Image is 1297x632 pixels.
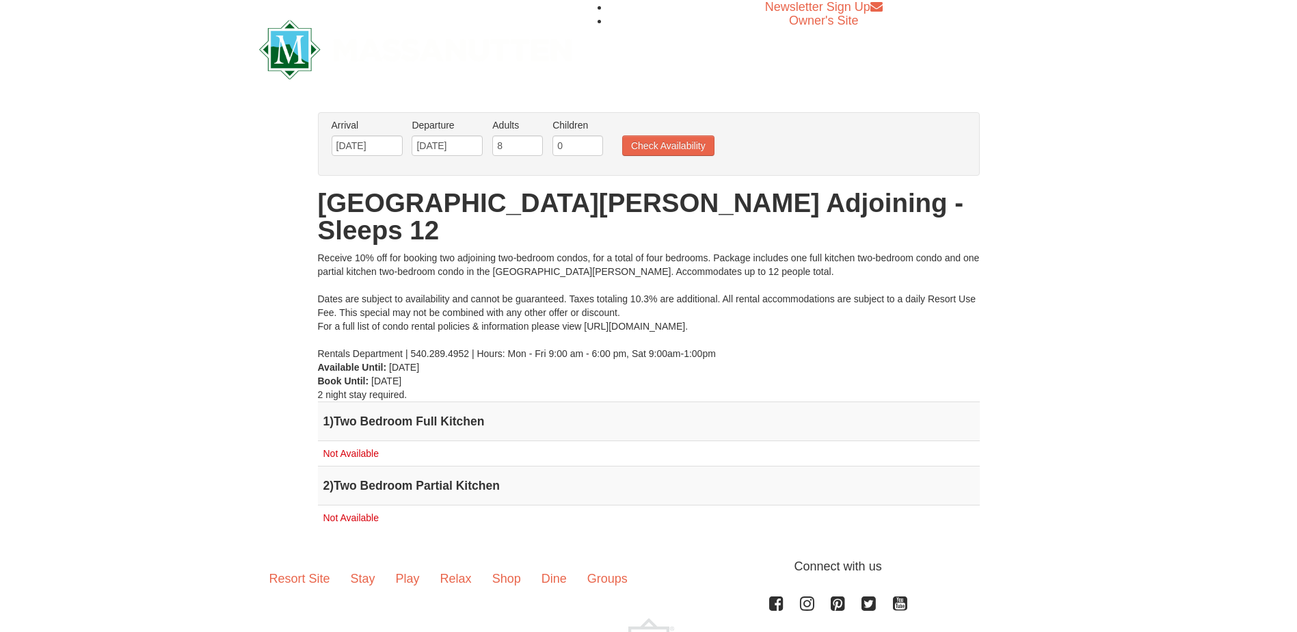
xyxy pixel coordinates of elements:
span: Not Available [323,512,379,523]
span: ) [330,479,334,492]
h4: 1 Two Bedroom Full Kitchen [323,414,974,428]
strong: Book Until: [318,376,369,386]
h4: 2 Two Bedroom Partial Kitchen [323,479,974,492]
span: Not Available [323,448,379,459]
div: Receive 10% off for booking two adjoining two-bedroom condos, for a total of four bedrooms. Packa... [318,251,980,360]
a: Massanutten Resort [259,31,572,64]
span: [DATE] [371,376,401,386]
a: Relax [430,557,482,600]
a: Dine [531,557,577,600]
label: Children [552,118,603,132]
label: Adults [492,118,543,132]
img: Massanutten Resort Logo [259,20,572,79]
a: Groups [577,557,638,600]
strong: Available Until: [318,362,387,373]
span: 2 night stay required. [318,389,407,400]
a: Resort Site [259,557,340,600]
label: Arrival [332,118,403,132]
a: Stay [340,557,386,600]
span: ) [330,414,334,428]
a: Play [386,557,430,600]
a: Owner's Site [789,14,858,27]
p: Connect with us [259,557,1039,576]
span: [DATE] [389,362,419,373]
button: Check Availability [622,135,714,156]
a: Shop [482,557,531,600]
h1: [GEOGRAPHIC_DATA][PERSON_NAME] Adjoining - Sleeps 12 [318,189,980,244]
label: Departure [412,118,483,132]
